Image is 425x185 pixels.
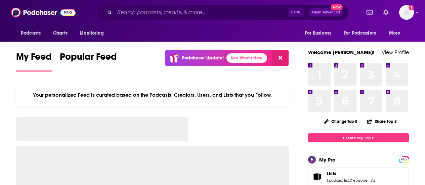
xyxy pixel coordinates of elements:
button: open menu [384,27,409,40]
a: Charts [49,27,72,40]
a: Show notifications dropdown [364,7,375,18]
span: My Feed [16,51,52,66]
span: New [331,4,343,10]
img: Podchaser - Follow, Share and Rate Podcasts [11,6,76,19]
a: 1 podcast list [327,178,349,183]
span: For Podcasters [344,29,376,38]
span: For Business [305,29,331,38]
span: More [389,29,400,38]
a: Popular Feed [60,51,117,72]
span: Lists [327,171,336,177]
a: Welcome [PERSON_NAME]! [308,49,375,55]
p: Podchaser Update! [182,55,224,61]
button: Share Top 8 [367,115,397,128]
a: Create My Top 8 [308,133,409,142]
div: Your personalized Feed is curated based on the Podcasts, Creators, Users, and Lists that you Follow. [16,84,289,106]
div: Search podcasts, credits, & more... [96,5,349,20]
span: Logged in as LBraverman [399,5,414,20]
button: Open AdvancedNew [309,8,343,16]
button: Change Top 8 [320,117,362,126]
div: My Pro [319,156,336,163]
button: open menu [75,27,112,40]
a: See What's New [226,53,267,63]
span: Open Advanced [312,11,340,14]
button: open menu [16,27,49,40]
a: View Profile [382,49,409,55]
img: User Profile [399,5,414,20]
span: Monitoring [80,29,103,38]
span: Charts [53,29,68,38]
span: , [349,178,350,183]
a: Show notifications dropdown [381,7,391,18]
a: Lists [310,172,324,181]
a: Lists [327,171,375,177]
svg: Add a profile image [409,5,414,10]
button: open menu [300,27,340,40]
a: My Feed [16,51,52,72]
button: open menu [339,27,386,40]
span: Podcasts [21,29,41,38]
input: Search podcasts, credits, & more... [115,7,288,18]
span: Ctrl K [288,8,304,17]
a: 0 episode lists [350,178,375,183]
a: PRO [400,157,408,162]
button: Show profile menu [399,5,414,20]
span: Popular Feed [60,51,117,66]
